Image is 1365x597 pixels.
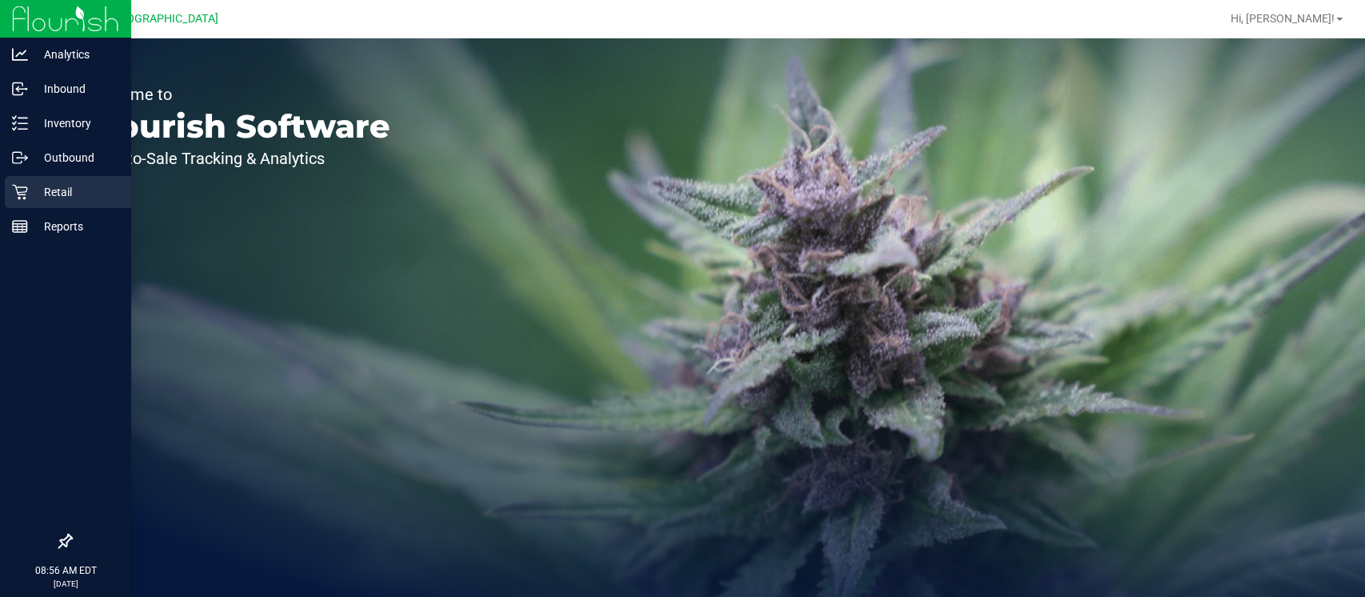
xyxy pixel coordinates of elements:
inline-svg: Analytics [12,46,28,62]
inline-svg: Reports [12,218,28,234]
p: [DATE] [7,578,124,590]
p: Outbound [28,148,124,167]
p: Inbound [28,79,124,98]
inline-svg: Retail [12,184,28,200]
p: Reports [28,217,124,236]
inline-svg: Inbound [12,81,28,97]
span: Hi, [PERSON_NAME]! [1231,12,1335,25]
p: Seed-to-Sale Tracking & Analytics [86,150,390,166]
p: Analytics [28,45,124,64]
p: Inventory [28,114,124,133]
span: 1 [6,2,13,17]
p: Welcome to [86,86,390,102]
inline-svg: Inventory [12,115,28,131]
p: Retail [28,182,124,202]
p: Flourish Software [86,110,390,142]
inline-svg: Outbound [12,150,28,166]
p: 08:56 AM EDT [7,563,124,578]
span: [GEOGRAPHIC_DATA] [109,12,218,26]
